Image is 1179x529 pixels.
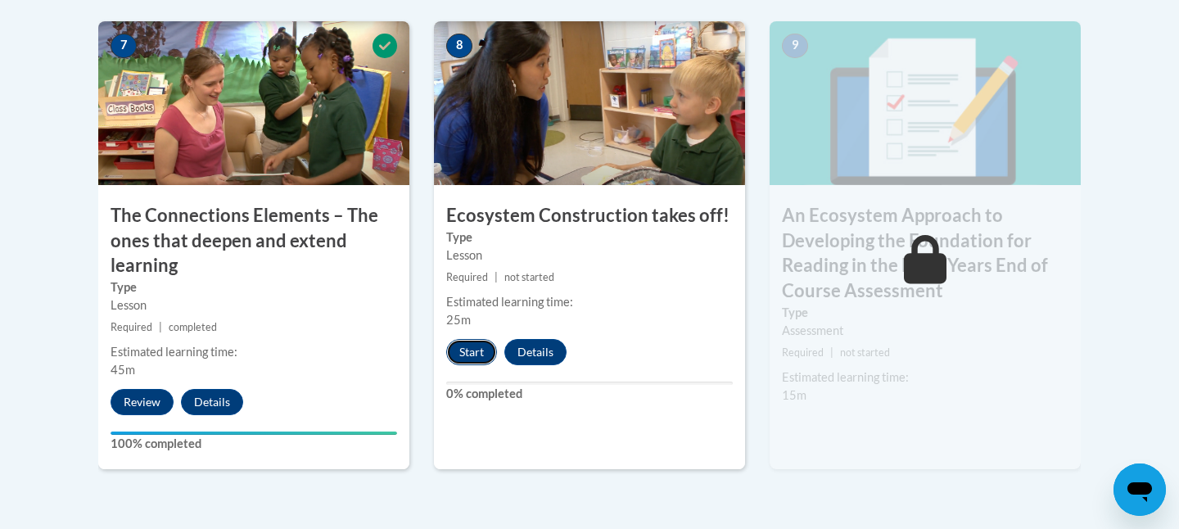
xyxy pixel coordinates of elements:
div: Your progress [111,432,397,435]
button: Details [504,339,567,365]
span: 7 [111,34,137,58]
iframe: Button to launch messaging window [1113,463,1166,516]
span: not started [840,346,890,359]
button: Start [446,339,497,365]
span: | [495,271,498,283]
div: Assessment [782,322,1068,340]
span: Required [446,271,488,283]
span: 9 [782,34,808,58]
h3: The Connections Elements – The ones that deepen and extend learning [98,203,409,278]
button: Review [111,389,174,415]
div: Estimated learning time: [782,368,1068,387]
span: completed [169,321,217,333]
div: Estimated learning time: [446,293,733,311]
span: Required [782,346,824,359]
span: | [830,346,833,359]
label: 0% completed [446,385,733,403]
span: | [159,321,162,333]
img: Course Image [770,21,1081,185]
h3: Ecosystem Construction takes off! [434,203,745,228]
label: Type [446,228,733,246]
label: 100% completed [111,435,397,453]
img: Course Image [434,21,745,185]
label: Type [782,304,1068,322]
button: Details [181,389,243,415]
span: 15m [782,388,806,402]
span: 25m [446,313,471,327]
div: Estimated learning time: [111,343,397,361]
h3: An Ecosystem Approach to Developing the Foundation for Reading in the Early Years End of Course A... [770,203,1081,304]
img: Course Image [98,21,409,185]
div: Lesson [111,296,397,314]
span: 45m [111,363,135,377]
span: 8 [446,34,472,58]
div: Lesson [446,246,733,264]
label: Type [111,278,397,296]
span: Required [111,321,152,333]
span: not started [504,271,554,283]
